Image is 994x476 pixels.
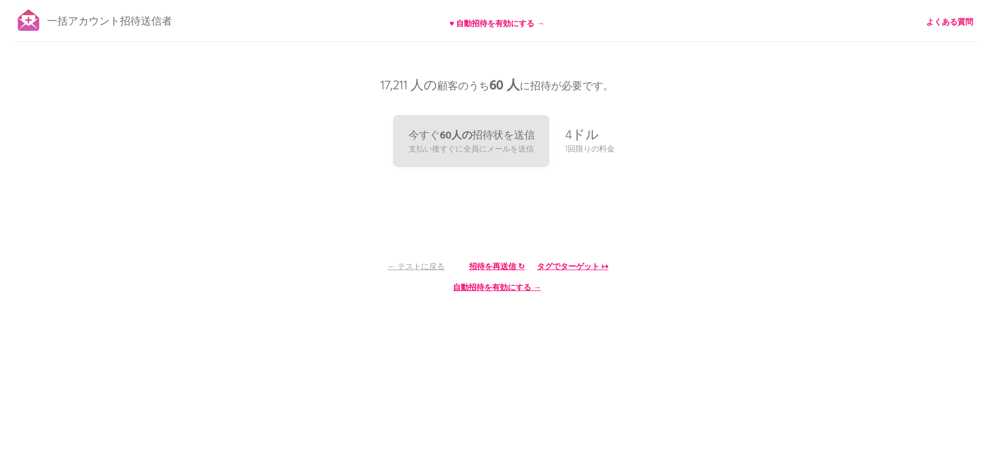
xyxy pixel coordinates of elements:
font: よくある質問 [926,16,973,29]
font: 今すぐ [409,127,440,144]
font: 招待を再送信 ↻ [469,261,525,273]
font: タグでターゲット ↦ [537,261,608,273]
font: 4ドル [565,125,599,146]
font: ♥ 自動招待を有効にする → [450,18,545,30]
font: 17,211 人の [380,76,437,97]
font: 支払い後すぐに全員にメールを送信 [409,143,534,156]
font: 一括アカウント招待送信者 [47,14,172,30]
font: 招待状を送信 [472,127,535,144]
font: に招待が必要です。 [520,78,614,95]
font: 60 人 [489,76,520,97]
a: よくある質問 [926,17,973,28]
a: 今すぐ60人の招待状を送信 支払い後すぐに全員にメールを送信 [393,115,549,167]
font: 顧客のうち [437,78,489,95]
font: 自動招待を有効にする → [453,282,541,294]
font: 1回限りの料金 [565,143,615,156]
font: ← テストに戻る [388,261,445,273]
font: 60人の [440,127,472,144]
